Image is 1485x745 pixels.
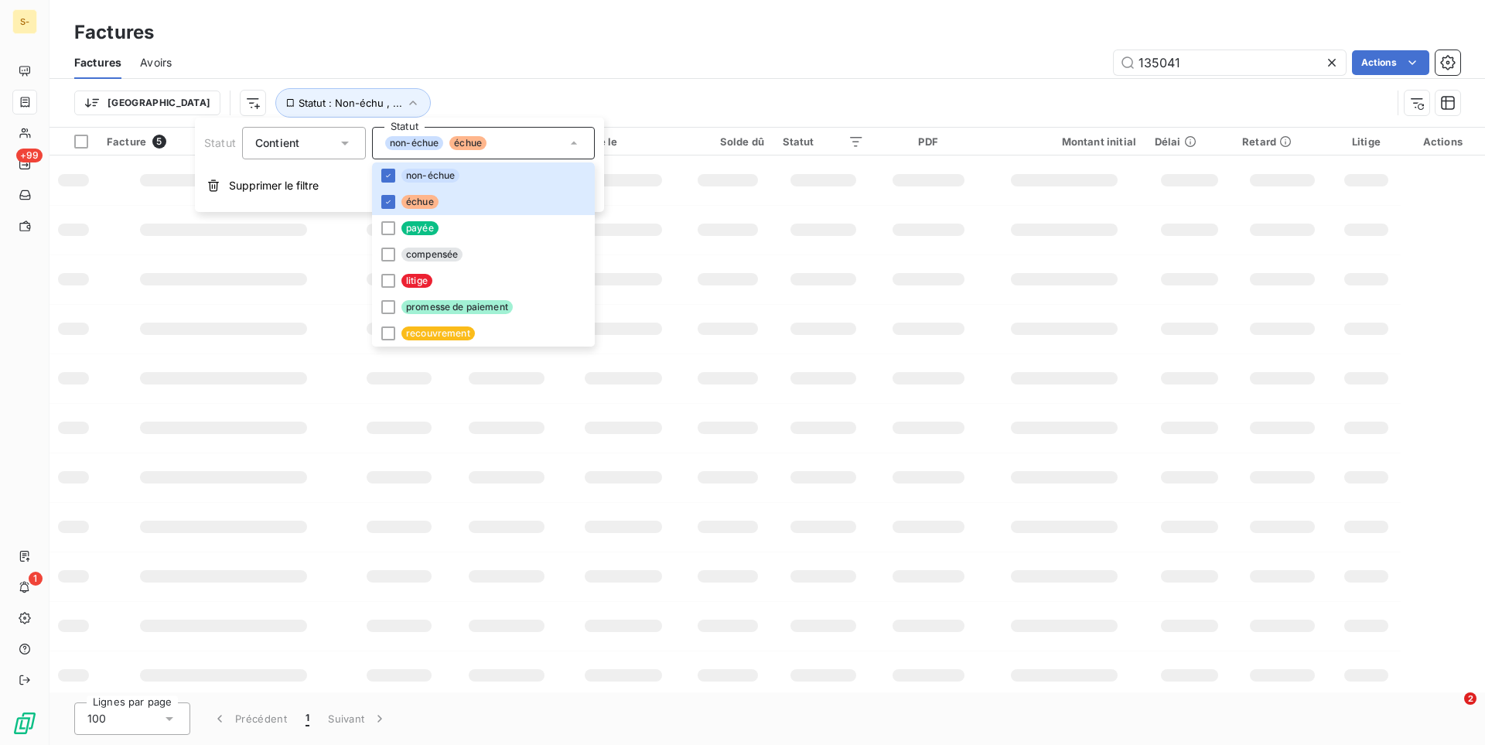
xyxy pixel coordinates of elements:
[401,195,439,209] span: échue
[29,572,43,586] span: 1
[152,135,166,149] span: 5
[1155,135,1224,148] div: Délai
[385,136,443,150] span: non-échue
[401,326,475,340] span: recouvrement
[296,702,319,735] button: 1
[882,135,974,148] div: PDF
[319,702,397,735] button: Suivant
[1464,692,1476,705] span: 2
[229,178,319,193] span: Supprimer le filtre
[574,135,673,148] div: Échue le
[204,136,236,149] span: Statut
[203,702,296,735] button: Précédent
[195,169,604,203] button: Supprimer le filtre
[74,55,121,70] span: Factures
[16,149,43,162] span: +99
[255,136,299,149] span: Contient
[449,136,486,150] span: échue
[401,169,459,183] span: non-échue
[299,97,402,109] span: Statut : Non-échu , ...
[1352,50,1429,75] button: Actions
[401,274,432,288] span: litige
[140,55,172,70] span: Avoirs
[12,711,37,736] img: Logo LeanPay
[401,221,439,235] span: payée
[401,248,463,261] span: compensée
[1114,50,1346,75] input: Rechercher
[306,711,309,726] span: 1
[1341,135,1391,148] div: Litige
[992,135,1136,148] div: Montant initial
[12,152,36,176] a: +99
[74,91,220,115] button: [GEOGRAPHIC_DATA]
[107,135,146,148] span: Facture
[1242,135,1323,148] div: Retard
[12,9,37,34] div: S-
[275,88,431,118] button: Statut : Non-échu , ...
[783,135,864,148] div: Statut
[691,135,764,148] div: Solde dû
[401,300,513,314] span: promesse de paiement
[1432,692,1470,730] iframe: Intercom live chat
[74,19,154,46] h3: Factures
[1410,135,1476,148] div: Actions
[87,711,106,726] span: 100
